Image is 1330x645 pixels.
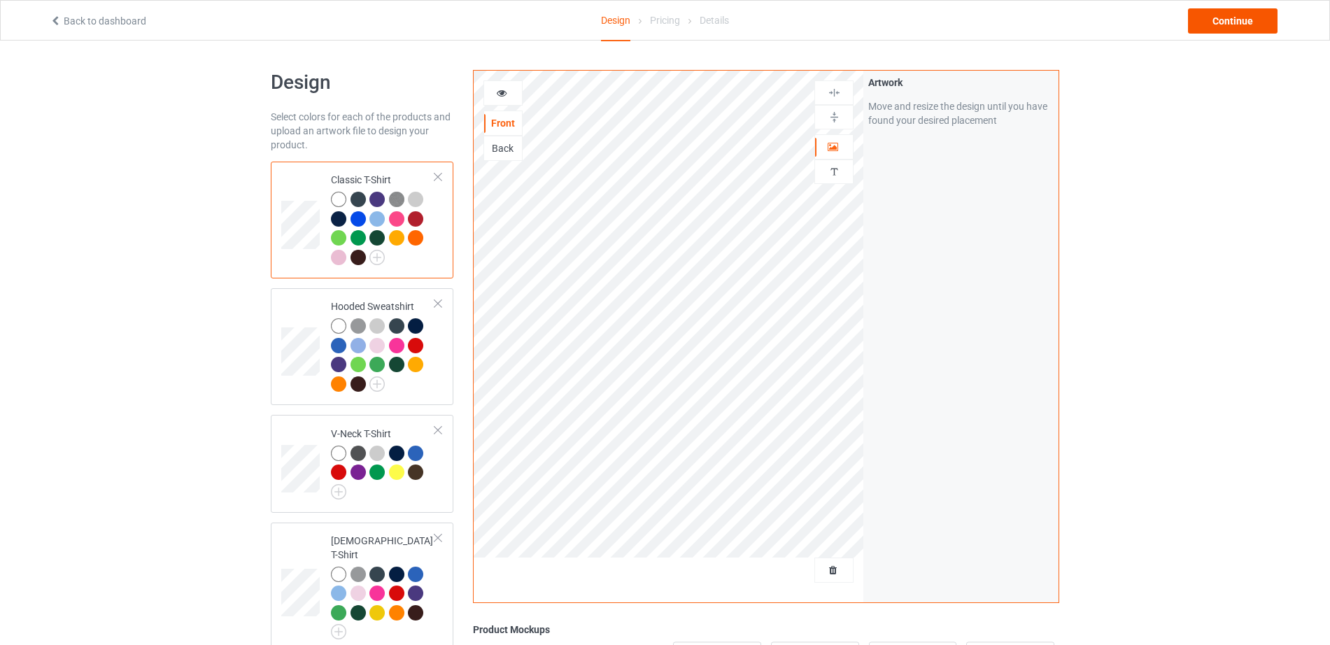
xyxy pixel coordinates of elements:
img: svg%3E%0A [828,165,841,178]
div: Continue [1188,8,1278,34]
a: Back to dashboard [50,15,146,27]
div: [DEMOGRAPHIC_DATA] T-Shirt [331,534,435,635]
div: Classic T-Shirt [331,173,435,264]
div: Details [700,1,729,40]
div: Select colors for each of the products and upload an artwork file to design your product. [271,110,453,152]
div: Product Mockups [473,623,1059,637]
div: Back [484,141,522,155]
img: svg+xml;base64,PD94bWwgdmVyc2lvbj0iMS4wIiBlbmNvZGluZz0iVVRGLTgiPz4KPHN2ZyB3aWR0aD0iMjJweCIgaGVpZ2... [331,624,346,639]
img: svg+xml;base64,PD94bWwgdmVyc2lvbj0iMS4wIiBlbmNvZGluZz0iVVRGLTgiPz4KPHN2ZyB3aWR0aD0iMjJweCIgaGVpZ2... [369,250,385,265]
img: svg%3E%0A [828,111,841,124]
div: Hooded Sweatshirt [331,299,435,390]
img: svg+xml;base64,PD94bWwgdmVyc2lvbj0iMS4wIiBlbmNvZGluZz0iVVRGLTgiPz4KPHN2ZyB3aWR0aD0iMjJweCIgaGVpZ2... [369,376,385,392]
img: svg%3E%0A [828,86,841,99]
div: Artwork [868,76,1054,90]
div: Move and resize the design until you have found your desired placement [868,99,1054,127]
h1: Design [271,70,453,95]
div: V-Neck T-Shirt [271,415,453,512]
div: Classic T-Shirt [271,162,453,278]
img: svg+xml;base64,PD94bWwgdmVyc2lvbj0iMS4wIiBlbmNvZGluZz0iVVRGLTgiPz4KPHN2ZyB3aWR0aD0iMjJweCIgaGVpZ2... [331,484,346,499]
div: Design [601,1,630,41]
div: Hooded Sweatshirt [271,288,453,405]
div: V-Neck T-Shirt [331,427,435,495]
div: Pricing [650,1,680,40]
img: heather_texture.png [389,192,404,207]
div: Front [484,116,522,130]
